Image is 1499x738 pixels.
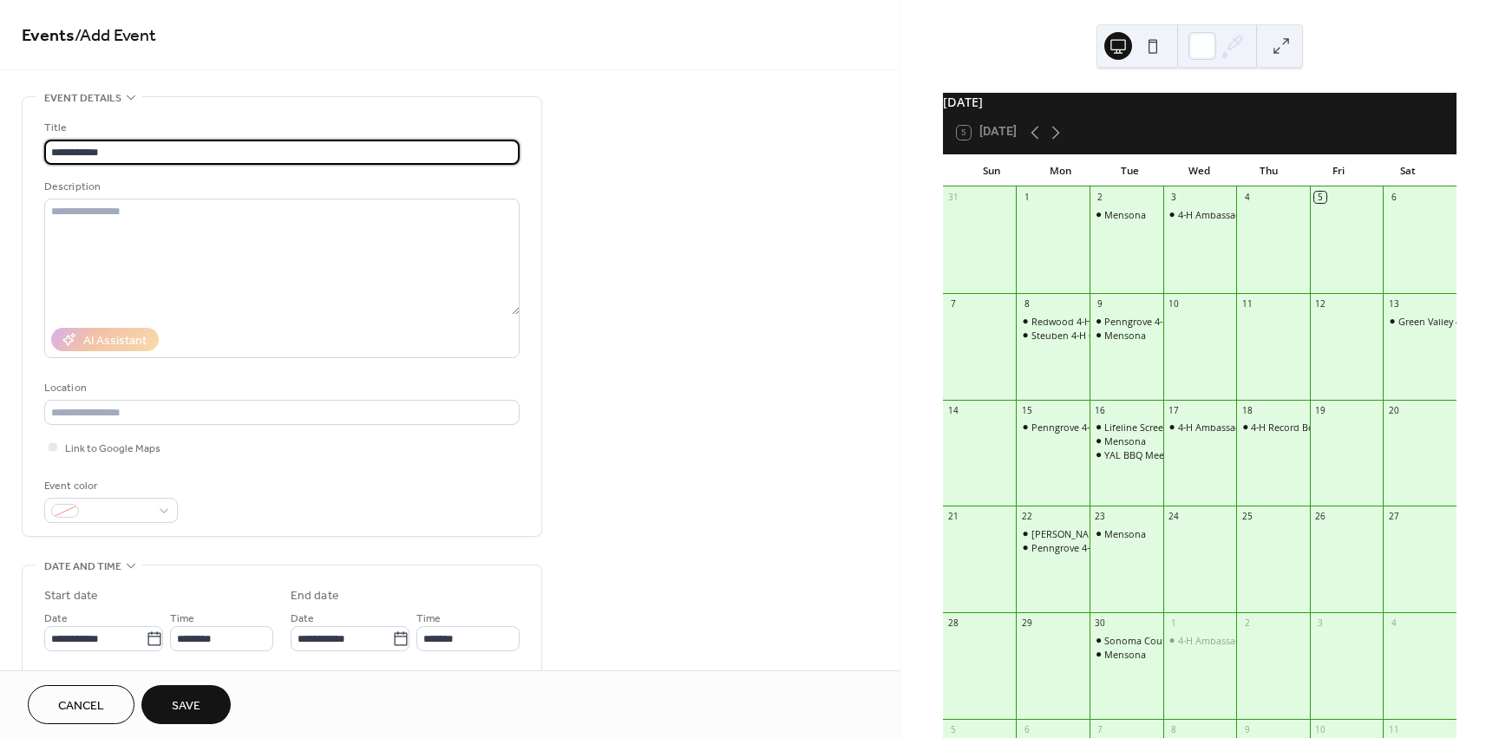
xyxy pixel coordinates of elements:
div: 8 [1168,723,1180,735]
div: 10 [1314,723,1326,735]
span: Date and time [44,558,121,576]
div: Mensona [1090,208,1163,221]
div: Penngrove 4-H Club Meeting [1090,315,1163,328]
div: 4-H Ambassador Meeting [1178,634,1290,647]
div: 12 [1314,297,1326,310]
span: Link to Google Maps [65,440,160,458]
button: Cancel [28,685,134,724]
div: Lifeline Screening [1104,421,1183,434]
div: End date [291,587,339,605]
div: 10 [1168,297,1180,310]
div: 4 [1241,192,1254,204]
div: Fri [1304,154,1373,187]
div: 25 [1241,511,1254,523]
div: 4-H Ambassador Meeting [1163,421,1237,434]
div: [DATE] [943,93,1456,112]
div: 8 [1021,297,1033,310]
div: Steuben 4-H Club Meeting [1031,329,1149,342]
a: Events [22,19,75,53]
div: Description [44,178,516,196]
div: 23 [1094,511,1106,523]
div: Title [44,119,516,137]
div: Sonoma County 4-H Volunteer Orientation [1090,634,1163,647]
div: 4-H Ambassador Meeting [1178,421,1290,434]
div: Steuben 4-H Club Meeting [1016,329,1090,342]
div: 11 [1388,723,1400,735]
div: 17 [1168,404,1180,416]
div: Location [44,379,516,397]
div: 2 [1241,617,1254,629]
div: 24 [1168,511,1180,523]
div: 21 [947,511,959,523]
div: 6 [1388,192,1400,204]
div: Mensona [1104,527,1146,540]
div: Penngrove 4-H Swine [1016,421,1090,434]
div: Mensona [1104,329,1146,342]
div: Penngrove 4-[PERSON_NAME] [1031,421,1164,434]
div: 4-H Ambassador Meeting [1163,634,1237,647]
div: 26 [1314,511,1326,523]
div: Wed [1165,154,1234,187]
div: Event color [44,477,174,495]
span: Save [172,697,200,715]
div: 30 [1094,617,1106,629]
div: 16 [1094,404,1106,416]
span: / Add Event [75,19,156,53]
div: 31 [947,192,959,204]
div: 3 [1168,192,1180,204]
span: Time [170,610,194,628]
div: Mensona [1090,527,1163,540]
div: Redwood 4-H Club Meeting [1016,315,1090,328]
div: 9 [1094,297,1106,310]
div: [PERSON_NAME] 4-H Sheep [1031,527,1154,540]
div: Tue [1096,154,1165,187]
div: Mensona [1090,329,1163,342]
div: Mensona [1104,208,1146,221]
div: 4-H Ambassador Meeting [1178,208,1290,221]
div: YAL BBQ Meeting [1104,448,1182,461]
div: Lifeline Screening [1090,421,1163,434]
div: 20 [1388,404,1400,416]
div: Sun [957,154,1026,187]
div: 6 [1021,723,1033,735]
div: YAL BBQ Meeting [1090,448,1163,461]
div: 4-H Ambassador Meeting [1163,208,1237,221]
div: 18 [1241,404,1254,416]
div: 15 [1021,404,1033,416]
span: Event details [44,89,121,108]
div: 14 [947,404,959,416]
div: Sat [1373,154,1443,187]
div: Mensona [1090,648,1163,661]
div: Penngrove 4-H Legos [1016,541,1090,554]
div: Canfield 4-H Sheep [1016,527,1090,540]
div: 4-H Record Book Scoring & Evaluations [1251,421,1424,434]
div: Mensona [1104,434,1146,447]
div: 13 [1388,297,1400,310]
div: 28 [947,617,959,629]
span: Date [44,610,68,628]
div: 3 [1314,617,1326,629]
div: 9 [1241,723,1254,735]
div: Start date [44,587,98,605]
div: 1 [1021,192,1033,204]
div: 19 [1314,404,1326,416]
div: 11 [1241,297,1254,310]
div: 27 [1388,511,1400,523]
div: Thu [1234,154,1304,187]
button: Save [141,685,231,724]
span: Date [291,610,314,628]
span: Time [416,610,441,628]
div: 2 [1094,192,1106,204]
div: 5 [1314,192,1326,204]
div: Mon [1026,154,1096,187]
div: Redwood 4-H Club Meeting [1031,315,1154,328]
div: 5 [947,723,959,735]
div: Penngrove 4-H Club Meeting [1104,315,1232,328]
div: Mensona [1104,648,1146,661]
div: Green Valley 4-H Project Meetings [1383,315,1456,328]
div: 7 [947,297,959,310]
div: 22 [1021,511,1033,523]
div: Mensona [1090,434,1163,447]
div: 4-H Record Book Scoring & Evaluations [1236,421,1310,434]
